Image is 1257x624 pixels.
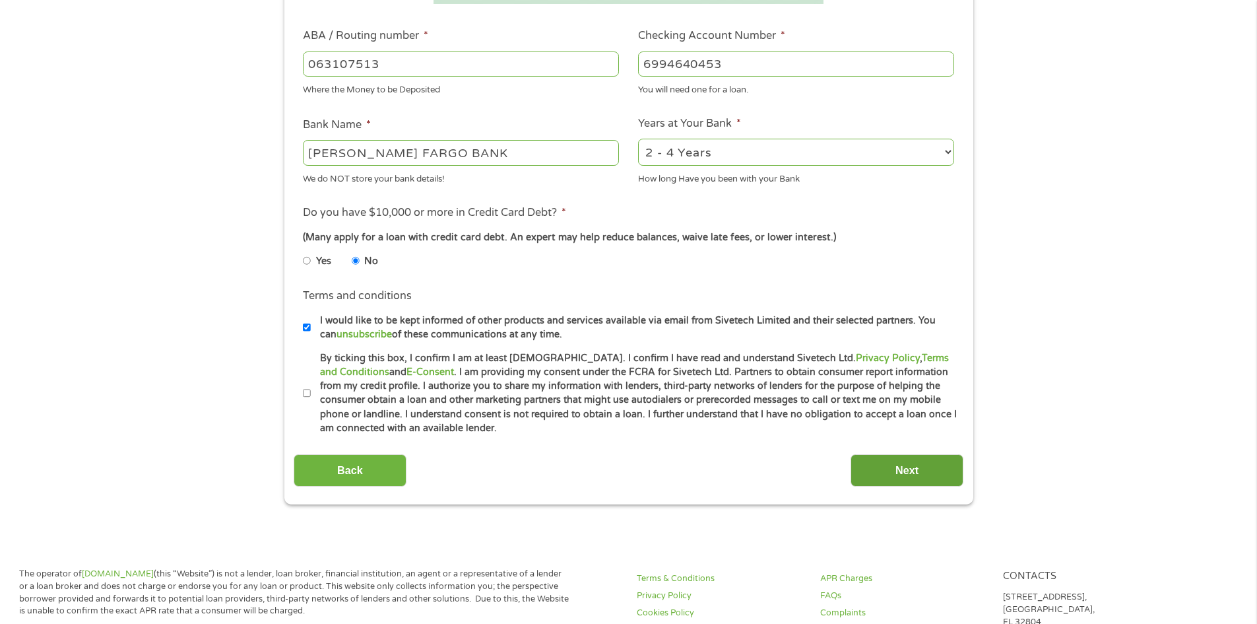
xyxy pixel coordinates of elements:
label: I would like to be kept informed of other products and services available via email from Sivetech... [311,314,958,342]
h4: Contacts [1003,571,1171,583]
a: Cookies Policy [637,607,804,619]
label: Checking Account Number [638,29,785,43]
label: Years at Your Bank [638,117,741,131]
a: Terms and Conditions [320,353,949,378]
a: unsubscribe [337,329,392,340]
a: Complaints [820,607,988,619]
label: Terms and conditions [303,289,412,303]
input: 263177916 [303,52,619,77]
label: Bank Name [303,118,371,132]
label: No [364,254,378,269]
input: Back [294,454,406,487]
a: Privacy Policy [856,353,920,364]
label: Do you have $10,000 or more in Credit Card Debt? [303,206,566,220]
input: 345634636 [638,52,954,77]
label: ABA / Routing number [303,29,428,43]
label: By ticking this box, I confirm I am at least [DEMOGRAPHIC_DATA]. I confirm I have read and unders... [311,351,958,436]
a: E-Consent [406,366,454,378]
div: (Many apply for a loan with credit card debt. An expert may help reduce balances, waive late fees... [303,230,953,245]
a: Terms & Conditions [637,572,804,585]
a: FAQs [820,590,988,602]
div: We do NOT store your bank details! [303,168,619,186]
div: You will need one for a loan. [638,79,954,97]
div: How long Have you been with your Bank [638,168,954,186]
div: Where the Money to be Deposited [303,79,619,97]
input: Next [851,454,963,487]
a: [DOMAIN_NAME] [82,569,154,579]
p: The operator of (this “Website”) is not a lender, loan broker, financial institution, an agent or... [19,568,569,618]
a: Privacy Policy [637,590,804,602]
a: APR Charges [820,572,988,585]
label: Yes [316,254,331,269]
